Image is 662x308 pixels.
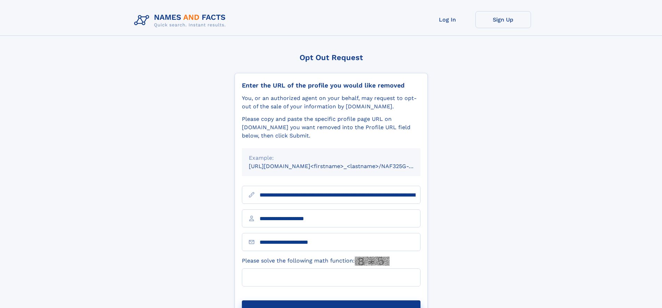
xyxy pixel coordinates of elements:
div: Enter the URL of the profile you would like removed [242,82,420,89]
small: [URL][DOMAIN_NAME]<firstname>_<lastname>/NAF325G-xxxxxxxx [249,163,434,169]
a: Log In [420,11,475,28]
a: Sign Up [475,11,531,28]
div: Example: [249,154,414,162]
div: Opt Out Request [235,53,428,62]
img: Logo Names and Facts [131,11,231,30]
div: Please copy and paste the specific profile page URL on [DOMAIN_NAME] you want removed into the Pr... [242,115,420,140]
div: You, or an authorized agent on your behalf, may request to opt-out of the sale of your informatio... [242,94,420,111]
label: Please solve the following math function: [242,257,390,266]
